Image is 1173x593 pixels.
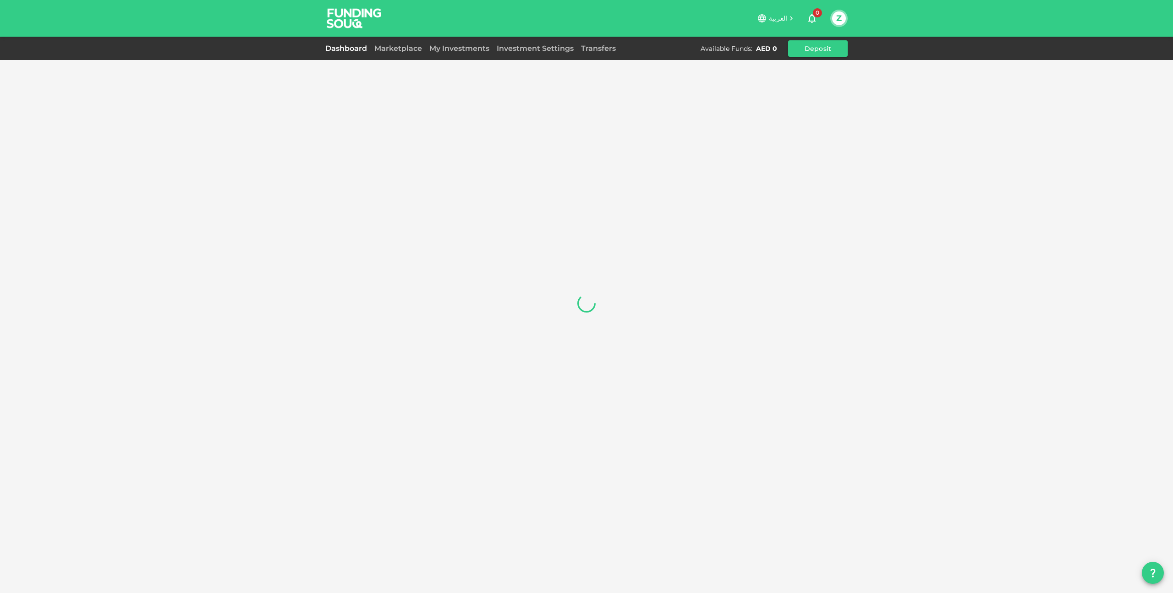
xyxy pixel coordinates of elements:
div: Available Funds : [701,44,752,53]
button: Deposit [788,40,848,57]
a: Transfers [577,44,619,53]
a: My Investments [426,44,493,53]
button: 0 [803,9,821,27]
span: العربية [769,14,787,22]
button: Z [832,11,846,25]
a: Marketplace [371,44,426,53]
a: Dashboard [325,44,371,53]
button: question [1142,562,1164,584]
a: Investment Settings [493,44,577,53]
div: AED 0 [756,44,777,53]
span: 0 [813,8,822,17]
